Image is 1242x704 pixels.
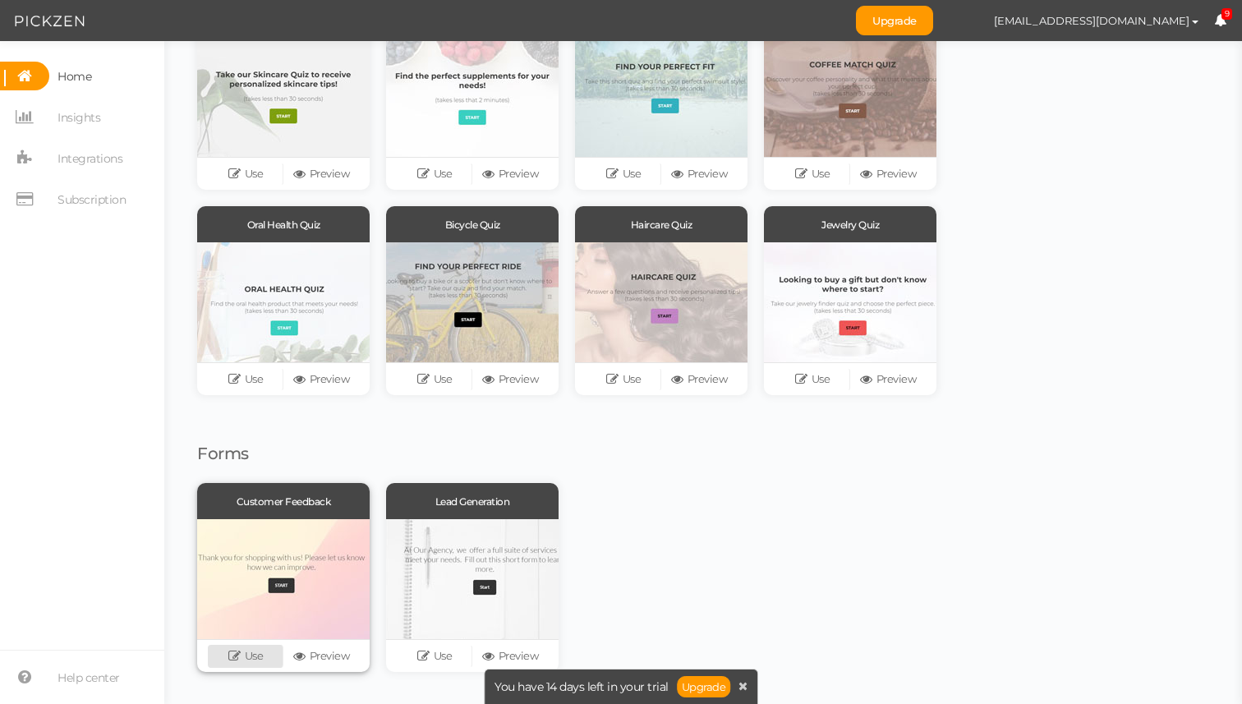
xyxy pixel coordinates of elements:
[494,681,669,692] span: You have 14 days left in your trial
[575,206,747,242] div: Haircare Quiz
[775,368,850,391] a: Use
[208,163,283,186] a: Use
[472,163,548,186] a: Preview
[978,7,1214,35] button: [EMAIL_ADDRESS][DOMAIN_NAME]
[472,368,548,391] a: Preview
[950,7,978,35] img: e2be992c2df1d6c4f70a504dfbc196c0
[386,483,559,519] div: Lead Generation
[283,163,359,186] a: Preview
[386,206,559,242] div: Bicycle Quiz
[850,163,926,186] a: Preview
[397,645,472,668] a: Use
[283,645,359,668] a: Preview
[856,6,933,35] a: Upgrade
[208,645,283,668] a: Use
[57,186,126,213] span: Subscription
[764,206,936,242] div: Jewelry Quiz
[661,163,737,186] a: Preview
[677,676,731,697] a: Upgrade
[397,163,472,186] a: Use
[586,368,661,391] a: Use
[994,14,1189,27] span: [EMAIL_ADDRESS][DOMAIN_NAME]
[661,368,737,391] a: Preview
[208,368,283,391] a: Use
[1221,8,1233,21] span: 9
[57,63,91,90] span: Home
[397,368,472,391] a: Use
[57,665,120,691] span: Help center
[472,645,548,668] a: Preview
[283,368,359,391] a: Preview
[57,104,100,131] span: Insights
[197,444,1084,462] h1: Forms
[197,206,370,242] div: Oral Health Quiz
[775,163,850,186] a: Use
[57,145,122,172] span: Integrations
[15,12,85,31] img: Pickzen logo
[586,163,661,186] a: Use
[850,368,926,391] a: Preview
[197,483,370,519] div: Customer Feedback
